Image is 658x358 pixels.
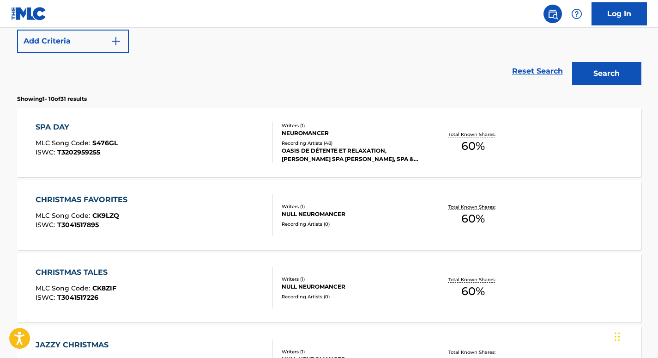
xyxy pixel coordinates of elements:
[448,204,498,210] p: Total Known Shares:
[448,349,498,356] p: Total Known Shares:
[592,2,647,25] a: Log In
[110,36,121,47] img: 9d2ae6d4665cec9f34b9.svg
[36,293,57,302] span: ISWC :
[461,138,485,154] span: 60 %
[547,8,558,19] img: search
[282,276,421,283] div: Writers ( 1 )
[615,323,620,351] div: Drag
[282,203,421,210] div: Writers ( 1 )
[57,221,99,229] span: T3041517895
[36,221,57,229] span: ISWC :
[571,8,582,19] img: help
[448,131,498,138] p: Total Known Shares:
[36,339,117,351] div: JAZZY CHRISTMAS
[282,283,421,291] div: NULL NEUROMANCER
[57,148,100,156] span: T3202959255
[92,284,116,292] span: CK8ZIF
[17,253,641,322] a: CHRISTMAS TALESMLC Song Code:CK8ZIFISWC:T3041517226Writers (1)NULL NEUROMANCERRecording Artists (...
[282,293,421,300] div: Recording Artists ( 0 )
[612,314,658,358] iframe: Chat Widget
[448,276,498,283] p: Total Known Shares:
[57,293,98,302] span: T3041517226
[507,61,567,81] a: Reset Search
[572,62,641,85] button: Search
[461,210,485,227] span: 60 %
[17,108,641,177] a: SPA DAYMLC Song Code:S476GLISWC:T3202959255Writers (1)NEUROMANCERRecording Artists (48)OASIS DE D...
[282,147,421,163] div: OASIS DE DÉTENTE ET RELAXATION, [PERSON_NAME] SPA [PERSON_NAME], SPA & SPA, SPA MUSIC COLLECTIVE,...
[282,140,421,147] div: Recording Artists ( 48 )
[36,267,116,278] div: CHRISTMAS TALES
[36,122,118,133] div: SPA DAY
[36,194,132,205] div: CHRISTMAS FAVORITES
[567,5,586,23] div: Help
[36,211,92,220] span: MLC Song Code :
[92,211,119,220] span: CK9LZQ
[282,129,421,137] div: NEUROMANCER
[92,139,118,147] span: S476GL
[36,139,92,147] span: MLC Song Code :
[11,7,47,20] img: MLC Logo
[282,122,421,129] div: Writers ( 1 )
[17,30,129,53] button: Add Criteria
[36,148,57,156] span: ISWC :
[36,284,92,292] span: MLC Song Code :
[17,95,87,103] p: Showing 1 - 10 of 31 results
[282,348,421,355] div: Writers ( 1 )
[543,5,562,23] a: Public Search
[461,283,485,300] span: 60 %
[282,210,421,218] div: NULL NEUROMANCER
[17,180,641,250] a: CHRISTMAS FAVORITESMLC Song Code:CK9LZQISWC:T3041517895Writers (1)NULL NEUROMANCERRecording Artis...
[282,221,421,228] div: Recording Artists ( 0 )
